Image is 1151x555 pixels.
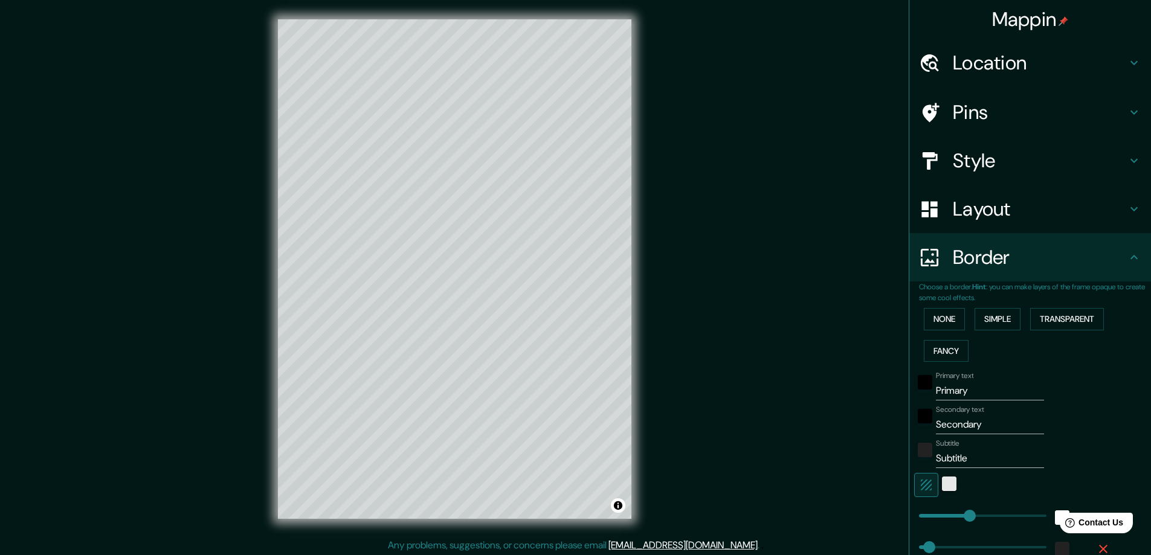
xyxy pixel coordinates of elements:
[759,538,761,553] div: .
[953,51,1127,75] h4: Location
[924,340,969,362] button: Fancy
[936,371,973,381] label: Primary text
[761,538,764,553] div: .
[936,405,984,415] label: Secondary text
[953,100,1127,124] h4: Pins
[909,185,1151,233] div: Layout
[953,149,1127,173] h4: Style
[1030,308,1104,330] button: Transparent
[1043,508,1138,542] iframe: Help widget launcher
[919,281,1151,303] p: Choose a border. : you can make layers of the frame opaque to create some cool effects.
[992,7,1069,31] h4: Mappin
[936,438,959,449] label: Subtitle
[918,443,932,457] button: color-222222
[1059,16,1068,26] img: pin-icon.png
[975,308,1020,330] button: Simple
[918,375,932,390] button: black
[909,88,1151,136] div: Pins
[953,245,1127,269] h4: Border
[972,282,986,292] b: Hint
[909,233,1151,281] div: Border
[611,498,625,513] button: Toggle attribution
[918,409,932,423] button: black
[608,539,758,551] a: [EMAIL_ADDRESS][DOMAIN_NAME]
[953,197,1127,221] h4: Layout
[924,308,965,330] button: None
[942,476,956,491] button: white
[388,538,759,553] p: Any problems, suggestions, or concerns please email .
[909,136,1151,185] div: Style
[909,39,1151,87] div: Location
